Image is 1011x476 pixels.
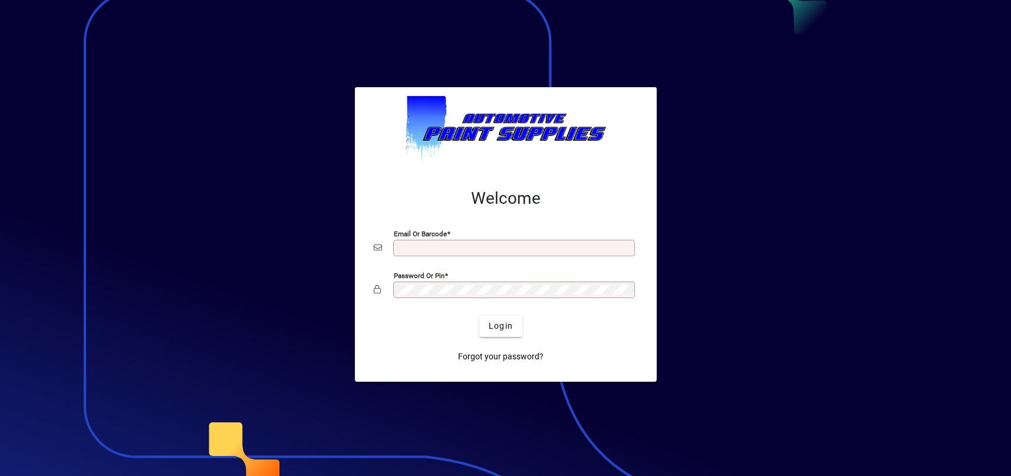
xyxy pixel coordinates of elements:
[479,316,522,337] button: Login
[458,351,544,363] span: Forgot your password?
[374,189,638,209] h2: Welcome
[489,320,513,332] span: Login
[453,346,548,368] a: Forgot your password?
[394,271,444,279] mat-label: Password or Pin
[394,229,447,237] mat-label: Email or Barcode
